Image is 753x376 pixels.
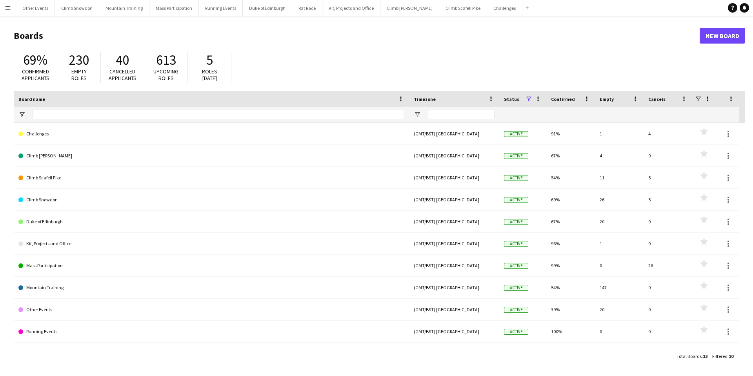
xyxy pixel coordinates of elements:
[504,241,528,247] span: Active
[116,51,129,69] span: 40
[18,255,404,277] a: Mass Participation
[712,349,733,364] div: :
[677,353,702,359] span: Total Boards
[487,0,522,16] button: Challenges
[206,51,213,69] span: 5
[504,219,528,225] span: Active
[409,277,499,298] div: (GMT/BST) [GEOGRAPHIC_DATA]
[644,299,692,320] div: 0
[23,51,47,69] span: 69%
[546,233,595,254] div: 96%
[595,145,644,166] div: 4
[504,197,528,203] span: Active
[156,51,176,69] span: 613
[595,321,644,342] div: 0
[18,145,404,167] a: Climb [PERSON_NAME]
[18,189,404,211] a: Climb Snowdon
[18,299,404,321] a: Other Events
[703,353,708,359] span: 13
[546,277,595,298] div: 54%
[18,167,404,189] a: Climb Scafell Pike
[22,68,49,82] span: Confirmed applicants
[644,255,692,276] div: 26
[595,299,644,320] div: 20
[546,145,595,166] div: 67%
[504,329,528,335] span: Active
[18,123,404,145] a: Challenges
[595,123,644,144] div: 1
[595,211,644,232] div: 20
[322,0,380,16] button: Kit, Projects and Office
[409,167,499,188] div: (GMT/BST) [GEOGRAPHIC_DATA]
[546,123,595,144] div: 91%
[414,111,421,118] button: Open Filter Menu
[409,145,499,166] div: (GMT/BST) [GEOGRAPHIC_DATA]
[69,51,89,69] span: 230
[18,321,404,343] a: Running Events
[546,255,595,276] div: 99%
[546,167,595,188] div: 54%
[677,349,708,364] div: :
[504,153,528,159] span: Active
[202,68,217,82] span: Roles [DATE]
[546,211,595,232] div: 67%
[409,189,499,210] div: (GMT/BST) [GEOGRAPHIC_DATA]
[546,321,595,342] div: 100%
[595,277,644,298] div: 147
[243,0,292,16] button: Duke of Edinburgh
[409,211,499,232] div: (GMT/BST) [GEOGRAPHIC_DATA]
[18,277,404,299] a: Mountain Training
[199,0,243,16] button: Running Events
[409,321,499,342] div: (GMT/BST) [GEOGRAPHIC_DATA]
[14,30,700,42] h1: Boards
[428,110,495,119] input: Timezone Filter Input
[409,299,499,320] div: (GMT/BST) [GEOGRAPHIC_DATA]
[414,96,436,102] span: Timezone
[380,0,439,16] button: Climb [PERSON_NAME]
[409,123,499,144] div: (GMT/BST) [GEOGRAPHIC_DATA]
[409,233,499,254] div: (GMT/BST) [GEOGRAPHIC_DATA]
[71,68,87,82] span: Empty roles
[729,353,733,359] span: 10
[149,0,199,16] button: Mass Participation
[33,110,404,119] input: Board name Filter Input
[99,0,149,16] button: Mountain Training
[504,263,528,269] span: Active
[18,111,25,118] button: Open Filter Menu
[292,0,322,16] button: Rat Race
[644,233,692,254] div: 0
[18,211,404,233] a: Duke of Edinburgh
[109,68,136,82] span: Cancelled applicants
[55,0,99,16] button: Climb Snowdon
[644,321,692,342] div: 0
[595,233,644,254] div: 1
[644,277,692,298] div: 0
[700,28,745,44] a: New Board
[551,96,575,102] span: Confirmed
[644,123,692,144] div: 4
[504,131,528,137] span: Active
[595,189,644,210] div: 26
[644,189,692,210] div: 5
[546,299,595,320] div: 39%
[18,96,45,102] span: Board name
[153,68,178,82] span: Upcoming roles
[712,353,728,359] span: Filtered
[595,255,644,276] div: 0
[644,145,692,166] div: 0
[409,255,499,276] div: (GMT/BST) [GEOGRAPHIC_DATA]
[546,189,595,210] div: 69%
[504,307,528,313] span: Active
[504,96,519,102] span: Status
[595,167,644,188] div: 11
[18,233,404,255] a: Kit, Projects and Office
[648,96,666,102] span: Cancels
[644,167,692,188] div: 5
[600,96,614,102] span: Empty
[504,175,528,181] span: Active
[439,0,487,16] button: Climb Scafell Pike
[16,0,55,16] button: Other Events
[644,211,692,232] div: 0
[504,285,528,291] span: Active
